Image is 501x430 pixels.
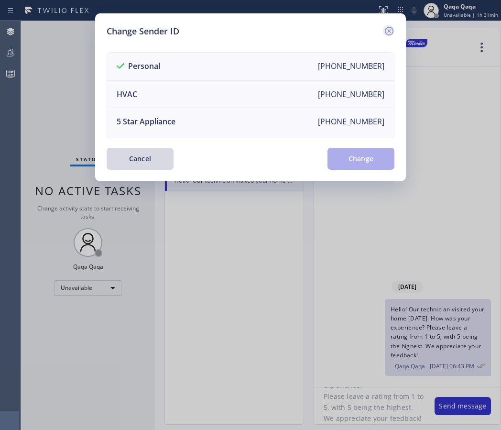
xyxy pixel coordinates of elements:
div: 5 Star Appliance [117,116,175,127]
div: [PHONE_NUMBER] [318,116,384,127]
div: [PHONE_NUMBER] [318,61,384,72]
div: [PHONE_NUMBER] [318,89,384,99]
button: Change [327,148,394,170]
div: Personal [117,61,160,72]
h5: Change Sender ID [107,25,179,38]
button: Cancel [107,148,174,170]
